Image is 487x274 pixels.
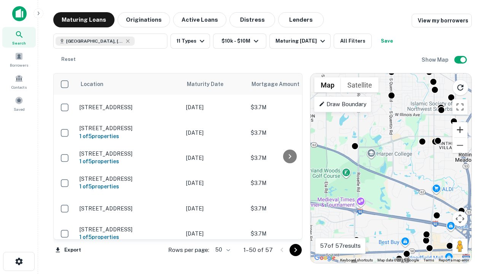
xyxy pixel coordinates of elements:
span: [GEOGRAPHIC_DATA], [GEOGRAPHIC_DATA] [66,38,123,45]
button: Show street map [314,77,341,92]
p: 57 of 57 results [320,241,361,250]
div: Maturing [DATE] [275,37,327,46]
p: [DATE] [186,154,243,162]
p: $3.7M [251,154,327,162]
p: [STREET_ADDRESS] [80,125,178,132]
p: [DATE] [186,229,243,238]
span: Contacts [11,84,27,90]
button: Toggle fullscreen view [452,99,468,115]
span: Mortgage Amount [251,80,309,89]
p: Rows per page: [168,245,209,255]
button: Distress [229,12,275,27]
button: Drag Pegman onto the map to open Street View [452,239,468,254]
th: Mortgage Amount [247,73,331,95]
a: Search [2,27,36,48]
p: $3.7M [251,229,327,238]
a: Terms (opens in new tab) [423,258,434,262]
p: $3.7M [251,129,327,137]
img: Google [312,253,337,263]
h6: 1 of 5 properties [80,132,178,140]
p: [STREET_ADDRESS] [80,226,178,233]
button: Maturing Loans [53,12,115,27]
a: Borrowers [2,49,36,70]
p: [DATE] [186,179,243,187]
button: Active Loans [173,12,226,27]
a: Open this area in Google Maps (opens a new window) [312,253,337,263]
button: Maturing [DATE] [269,33,331,49]
h6: 1 of 5 properties [80,157,178,166]
p: [DATE] [186,103,243,112]
th: Maturity Date [182,73,247,95]
p: $3.7M [251,204,327,213]
p: [DATE] [186,204,243,213]
p: [DATE] [186,129,243,137]
p: $3.7M [251,179,327,187]
span: Map data ©2025 Google [377,258,419,262]
span: Saved [14,106,25,112]
a: View my borrowers [412,14,472,27]
button: 11 Types [170,33,210,49]
a: Saved [2,93,36,114]
th: Location [76,73,182,95]
button: Reload search area [452,80,468,96]
h6: 1 of 5 properties [80,233,178,241]
span: Maturity Date [187,80,233,89]
p: [STREET_ADDRESS] [80,205,178,212]
a: Report a map error [439,258,469,262]
button: Reset [56,52,81,67]
span: Borrowers [10,62,28,68]
iframe: Chat Widget [449,189,487,225]
button: Originations [118,12,170,27]
p: 1–50 of 57 [243,245,273,255]
p: [STREET_ADDRESS] [80,150,178,157]
button: Go to next page [290,244,302,256]
button: Zoom out [452,138,468,153]
h6: 1 of 5 properties [80,182,178,191]
p: $3.7M [251,103,327,112]
button: $10k - $10M [213,33,266,49]
p: [STREET_ADDRESS] [80,104,178,111]
button: All Filters [334,33,372,49]
button: Export [53,244,83,256]
a: Contacts [2,71,36,92]
h6: Show Map [422,56,450,64]
button: Show satellite imagery [341,77,379,92]
button: Lenders [278,12,324,27]
img: capitalize-icon.png [12,6,27,21]
button: Save your search to get updates of matches that match your search criteria. [375,33,399,49]
div: 50 [212,244,231,255]
p: [STREET_ADDRESS] [80,175,178,182]
button: Zoom in [452,122,468,137]
p: Draw Boundary [319,100,366,109]
button: Keyboard shortcuts [340,258,373,263]
span: Location [80,80,103,89]
div: 0 0 [310,73,471,263]
span: Search [12,40,26,46]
